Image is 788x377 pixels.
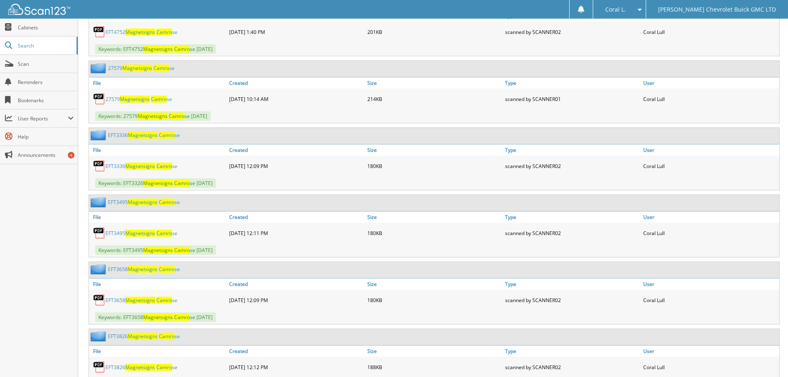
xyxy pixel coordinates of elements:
a: EFT3658Magnetsigns Camrose [105,297,177,304]
span: Magnetsigns [143,247,173,254]
div: 188KB [365,359,503,375]
div: Coral Lull [641,359,779,375]
span: Magnetsigns [125,230,155,237]
span: Magnetsigns [125,29,155,36]
span: Camro [153,65,169,72]
a: User [641,77,779,89]
span: User Reports [18,115,68,122]
span: Camro [156,163,172,170]
div: Coral Lull [641,292,779,308]
a: Created [227,346,365,357]
a: Created [227,279,365,290]
img: PDF.png [93,361,105,373]
a: User [641,144,779,156]
span: Magnetsigns [122,65,152,72]
span: Camro [174,180,190,187]
div: scanned by SCANNER02 [503,225,641,241]
span: Camro [169,113,184,120]
span: Camro [159,132,175,139]
a: User [641,279,779,290]
div: scanned by SCANNER02 [503,158,641,174]
a: Created [227,77,365,89]
iframe: Chat Widget [747,337,788,377]
span: Camro [174,314,190,321]
span: Camro [156,364,172,371]
img: PDF.png [93,294,105,306]
div: scanned by SCANNER02 [503,292,641,308]
span: Search [18,42,72,49]
a: User [641,211,779,223]
span: [PERSON_NAME] Chevrolet Buick GMC LTD [658,7,776,12]
a: Size [365,346,503,357]
a: Size [365,77,503,89]
a: File [89,346,227,357]
span: Bookmarks [18,97,74,104]
span: Magnetsigns [128,199,158,206]
img: PDF.png [93,93,105,105]
a: Type [503,77,641,89]
img: scan123-logo-white.svg [8,4,70,15]
img: PDF.png [93,227,105,239]
span: Camro [159,199,175,206]
span: Magnetsigns [138,113,168,120]
span: Magnetsigns [128,333,158,340]
span: Reminders [18,79,74,86]
a: 27579Magnetsigns Camrose [108,65,175,72]
span: Magnetsigns [128,132,158,139]
span: Camro [156,230,172,237]
span: Keywords: EFT4752 se [DATE] [95,44,216,54]
div: 201KB [365,24,503,40]
span: Camro [151,96,167,103]
span: Keywords: EFT3495 se [DATE] [95,245,216,255]
span: Help [18,133,74,140]
span: Magnetsigns [125,364,155,371]
div: [DATE] 12:09 PM [227,292,365,308]
span: Coral L. [605,7,626,12]
span: Magnetsigns [120,96,150,103]
span: Magnetsigns [125,163,155,170]
a: EFT3826Magnetsigns Camrose [105,364,177,371]
div: scanned by SCANNER01 [503,91,641,107]
span: Camro [174,247,190,254]
img: PDF.png [93,160,105,172]
div: 180KB [365,292,503,308]
div: 214KB [365,91,503,107]
span: Magnetsigns [125,297,155,304]
span: Camro [159,266,175,273]
a: Size [365,279,503,290]
a: EFT3336Magnetsigns Camrose [108,132,180,139]
a: EFT3826Magnetsigns Camrose [108,333,180,340]
a: File [89,279,227,290]
a: Created [227,144,365,156]
span: Camro [174,46,190,53]
div: scanned by SCANNER02 [503,359,641,375]
div: [DATE] 1:40 PM [227,24,365,40]
a: EFT3495Magnetsigns Camrose [108,199,180,206]
span: Camro [156,297,172,304]
img: folder2.png [91,63,108,73]
span: Cabinets [18,24,74,31]
span: Keywords: EFT3326 se [DATE] [95,178,216,188]
span: Announcements [18,151,74,158]
a: File [89,144,227,156]
div: Coral Lull [641,158,779,174]
span: Magnetsigns [143,180,173,187]
span: Magnetsigns [143,314,173,321]
a: File [89,211,227,223]
img: folder2.png [91,264,108,274]
div: scanned by SCANNER02 [503,24,641,40]
span: Camro [159,333,175,340]
a: Type [503,346,641,357]
div: 4 [68,152,74,158]
img: folder2.png [91,130,108,140]
img: folder2.png [91,197,108,207]
a: File [89,77,227,89]
span: Scan [18,60,74,67]
div: Coral Lull [641,91,779,107]
a: Size [365,144,503,156]
a: EFT3658Magnetsigns Camrose [108,266,180,273]
span: Magnetsigns [143,46,173,53]
div: [DATE] 12:12 PM [227,359,365,375]
span: Magnetsigns [128,266,158,273]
